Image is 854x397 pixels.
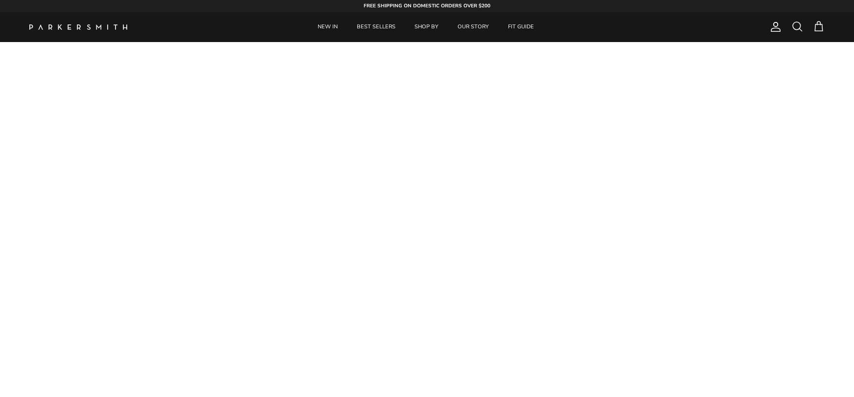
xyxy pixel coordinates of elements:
[348,12,404,42] a: BEST SELLERS
[309,12,346,42] a: NEW IN
[766,21,782,33] a: Account
[364,2,490,9] strong: FREE SHIPPING ON DOMESTIC ORDERS OVER $200
[449,12,498,42] a: OUR STORY
[146,12,706,42] div: Primary
[499,12,543,42] a: FIT GUIDE
[406,12,447,42] a: SHOP BY
[29,24,127,30] a: Parker Smith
